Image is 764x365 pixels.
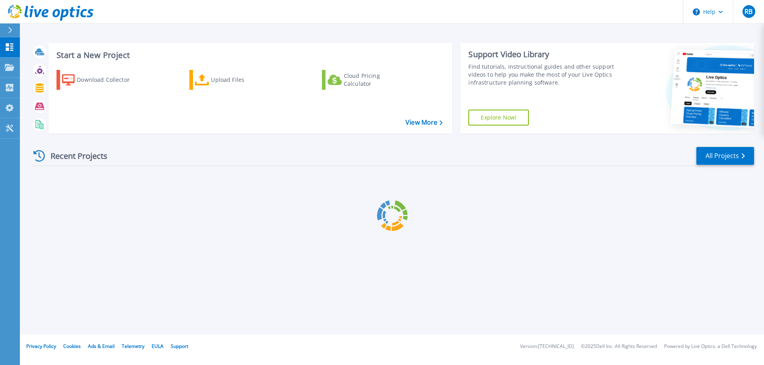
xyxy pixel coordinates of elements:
a: Support [171,343,188,350]
a: Explore Now! [468,110,529,126]
div: Support Video Library [468,49,618,60]
a: Ads & Email [88,343,115,350]
div: Upload Files [211,72,275,88]
a: Cloud Pricing Calculator [322,70,411,90]
h3: Start a New Project [57,51,442,60]
li: Version: [TECHNICAL_ID] [520,344,574,349]
a: Cookies [63,343,81,350]
div: Download Collector [77,72,140,88]
a: Privacy Policy [26,343,56,350]
div: Find tutorials, instructional guides and other support videos to help you make the most of your L... [468,63,618,87]
li: © 2025 Dell Inc. All Rights Reserved [581,344,657,349]
a: EULA [152,343,164,350]
div: Recent Projects [31,146,118,166]
div: Cloud Pricing Calculator [344,72,407,88]
a: Upload Files [189,70,278,90]
span: RB [745,8,752,15]
a: All Projects [696,147,754,165]
li: Powered by Live Optics, a Dell Technology [664,344,757,349]
a: Telemetry [122,343,144,350]
a: View More [405,119,442,126]
a: Download Collector [57,70,145,90]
